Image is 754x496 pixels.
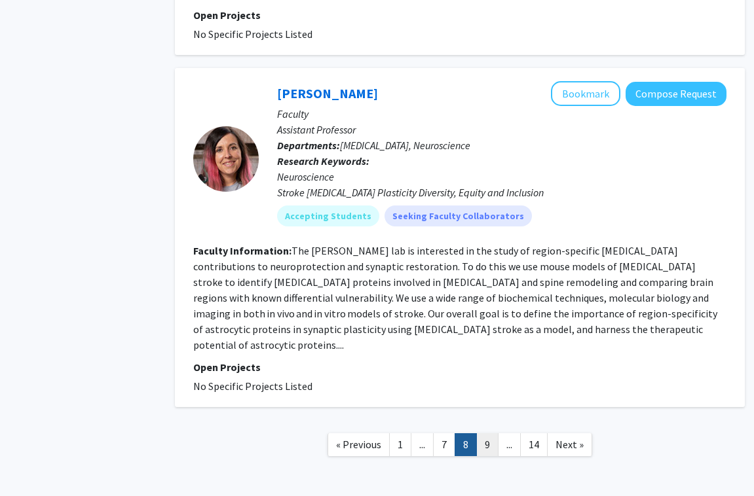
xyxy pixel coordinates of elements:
[556,438,584,451] span: Next »
[547,433,592,456] a: Next
[385,205,532,226] mat-chip: Seeking Faculty Collaborators
[433,433,455,456] a: 7
[476,433,499,456] a: 9
[175,420,745,473] nav: Page navigation
[193,244,292,257] b: Faculty Information:
[10,437,56,486] iframe: Chat
[277,139,340,152] b: Departments:
[520,433,548,456] a: 14
[328,433,390,456] a: Previous
[455,433,477,456] a: 8
[336,438,381,451] span: « Previous
[277,169,726,200] div: Neuroscience Stroke [MEDICAL_DATA] Plasticity Diversity, Equity and Inclusion
[340,139,470,152] span: [MEDICAL_DATA], Neuroscience
[277,85,378,101] a: [PERSON_NAME]
[506,438,512,451] span: ...
[193,27,312,41] span: No Specific Projects Listed
[193,7,726,23] p: Open Projects
[277,122,726,137] p: Assistant Professor
[193,359,726,375] p: Open Projects
[193,244,717,351] fg-read-more: The [PERSON_NAME] lab is interested in the study of region-specific [MEDICAL_DATA] contributions ...
[419,438,425,451] span: ...
[626,82,726,106] button: Compose Request to Elena Blanco-Suarez
[193,380,312,393] span: No Specific Projects Listed
[277,106,726,122] p: Faculty
[551,81,620,106] button: Add Elena Blanco-Suarez to Bookmarks
[277,205,379,226] mat-chip: Accepting Students
[389,433,411,456] a: 1
[277,154,369,168] b: Research Keywords:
